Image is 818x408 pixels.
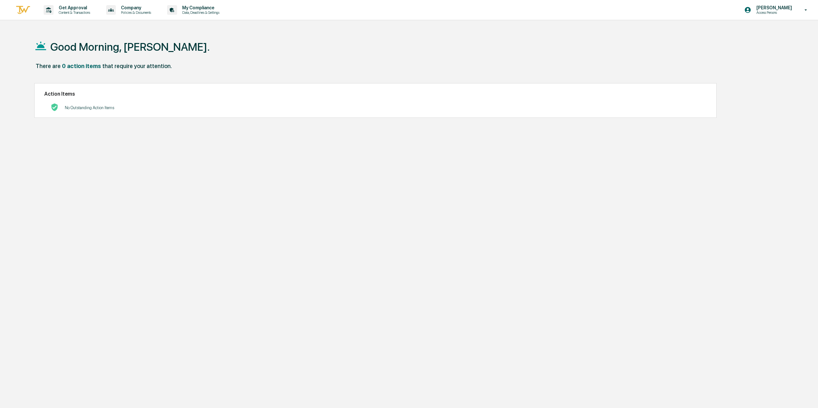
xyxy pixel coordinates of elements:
img: logo [15,5,31,15]
p: Access Persons [751,10,795,15]
p: Get Approval [54,5,93,10]
p: My Compliance [177,5,223,10]
div: that require your attention. [102,63,172,69]
p: No Outstanding Action Items [65,105,114,110]
div: There are [36,63,61,69]
p: Company [116,5,154,10]
h1: Good Morning, [PERSON_NAME]. [50,40,210,53]
h2: Action Items [44,91,707,97]
img: No Actions logo [51,103,58,111]
p: Data, Deadlines & Settings [177,10,223,15]
p: Content & Transactions [54,10,93,15]
p: Policies & Documents [116,10,154,15]
div: 0 action items [62,63,101,69]
p: [PERSON_NAME] [751,5,795,10]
